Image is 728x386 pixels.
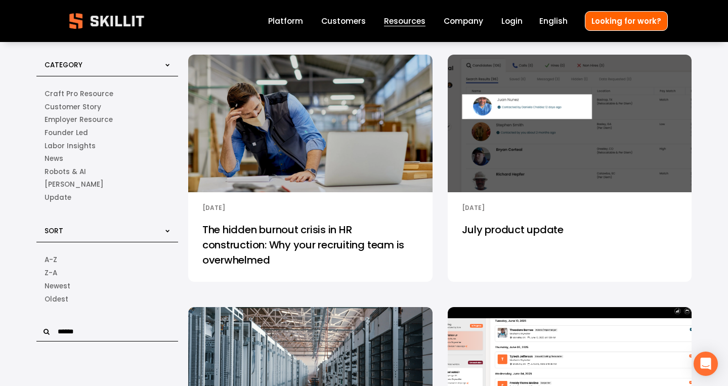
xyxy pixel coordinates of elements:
[45,280,170,293] a: Date
[187,54,434,193] img: The hidden burnout crisis in HR construction: Why your recruiting team is overwhelmed
[45,191,170,204] a: Update
[539,15,568,27] span: English
[268,14,303,28] a: Platform
[585,11,668,31] a: Looking for work?
[188,214,433,282] a: The hidden burnout crisis in HR construction: Why your recruiting team is overwhelmed
[45,294,68,305] span: Oldest
[448,214,692,282] a: July product update
[45,178,170,191] a: Sam
[45,226,63,236] span: Sort
[462,203,485,212] time: [DATE]
[45,88,170,101] a: Craft Pro Resource
[45,267,170,280] a: Alphabetical
[501,14,523,28] a: Login
[45,165,170,179] a: Robots & AI
[539,14,568,28] div: language picker
[202,203,225,212] time: [DATE]
[45,61,82,70] span: Category
[61,6,153,36] img: Skillit
[45,152,170,165] a: News
[45,126,170,140] a: Founder Led
[45,293,170,306] a: Date
[45,281,70,292] span: Newest
[321,14,366,28] a: Customers
[45,140,170,153] a: Labor Insights
[45,254,57,266] span: A-Z
[384,15,425,27] span: Resources
[45,113,170,126] a: Employer Resource
[694,352,718,376] div: Open Intercom Messenger
[444,14,483,28] a: Company
[45,268,57,279] span: Z-A
[45,101,170,114] a: Customer Story
[45,253,170,267] a: Alphabetical
[446,54,693,193] img: July product update
[384,14,425,28] a: folder dropdown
